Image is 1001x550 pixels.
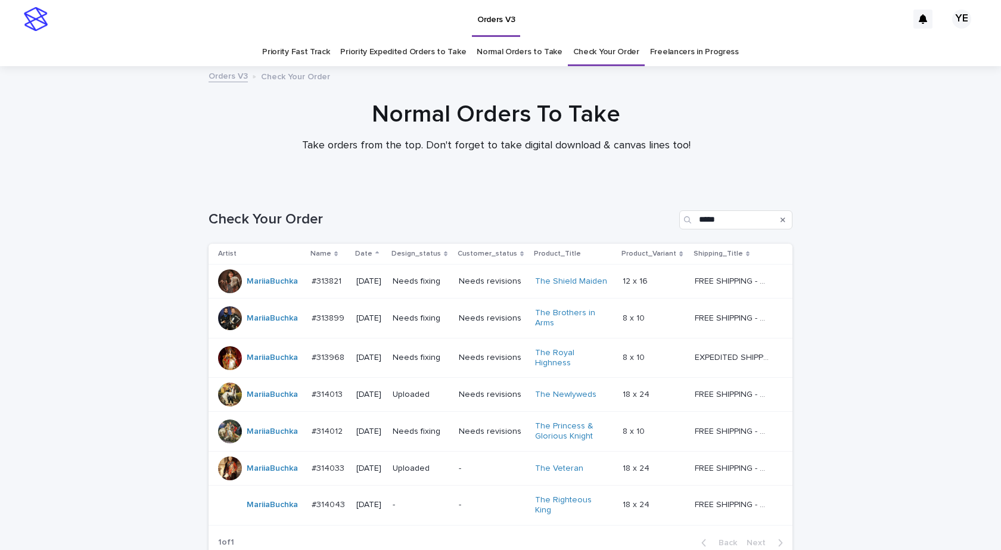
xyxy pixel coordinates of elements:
[209,69,248,82] a: Orders V3
[458,247,517,260] p: Customer_status
[623,387,652,400] p: 18 x 24
[711,539,737,547] span: Back
[623,350,647,363] p: 8 x 10
[247,427,298,437] a: MariiaBuchka
[340,38,466,66] a: Priority Expedited Orders to Take
[209,378,792,412] tr: MariiaBuchka #314013#314013 [DATE]UploadedNeeds revisionsThe Newlyweds 18 x 2418 x 24 FREE SHIPPI...
[695,311,772,324] p: FREE SHIPPING - preview in 1-2 business days, after your approval delivery will take 5-10 b.d.
[209,299,792,338] tr: MariiaBuchka #313899#313899 [DATE]Needs fixingNeeds revisionsThe Brothers in Arms 8 x 108 x 10 FR...
[573,38,639,66] a: Check Your Order
[695,387,772,400] p: FREE SHIPPING - preview in 1-2 business days, after your approval delivery will take 5-10 b.d.
[535,421,610,442] a: The Princess & Glorious Knight
[393,390,449,400] p: Uploaded
[209,485,792,525] tr: MariiaBuchka #314043#314043 [DATE]--The Righteous King 18 x 2418 x 24 FREE SHIPPING - preview in ...
[623,311,647,324] p: 8 x 10
[262,38,329,66] a: Priority Fast Track
[695,350,772,363] p: EXPEDITED SHIPPING - preview in 1 business day; delivery up to 5 business days after your approval.
[459,313,526,324] p: Needs revisions
[247,353,298,363] a: MariiaBuchka
[535,495,610,515] a: The Righteous King
[356,464,383,474] p: [DATE]
[356,353,383,363] p: [DATE]
[391,247,441,260] p: Design_status
[623,498,652,510] p: 18 x 24
[310,247,331,260] p: Name
[312,424,345,437] p: #314012
[694,247,743,260] p: Shipping_Title
[695,274,772,287] p: FREE SHIPPING - preview in 1-2 business days, after your approval delivery will take 5-10 b.d.
[209,451,792,485] tr: MariiaBuchka #314033#314033 [DATE]Uploaded-The Veteran 18 x 2418 x 24 FREE SHIPPING - preview in ...
[535,464,583,474] a: The Veteran
[247,390,298,400] a: MariiaBuchka
[459,427,526,437] p: Needs revisions
[247,313,298,324] a: MariiaBuchka
[623,424,647,437] p: 8 x 10
[393,313,449,324] p: Needs fixing
[312,350,347,363] p: #313968
[535,308,610,328] a: The Brothers in Arms
[356,390,383,400] p: [DATE]
[477,38,562,66] a: Normal Orders to Take
[692,537,742,548] button: Back
[621,247,676,260] p: Product_Variant
[459,390,526,400] p: Needs revisions
[209,338,792,378] tr: MariiaBuchka #313968#313968 [DATE]Needs fixingNeeds revisionsThe Royal Highness 8 x 108 x 10 EXPE...
[204,100,788,129] h1: Normal Orders To Take
[534,247,581,260] p: Product_Title
[312,387,345,400] p: #314013
[393,464,449,474] p: Uploaded
[535,390,596,400] a: The Newlyweds
[650,38,739,66] a: Freelancers in Progress
[535,276,607,287] a: The Shield Maiden
[393,353,449,363] p: Needs fixing
[247,464,298,474] a: MariiaBuchka
[535,348,610,368] a: The Royal Highness
[393,427,449,437] p: Needs fixing
[258,139,735,153] p: Take orders from the top. Don't forget to take digital download & canvas lines too!
[695,461,772,474] p: FREE SHIPPING - preview in 1-2 business days, after your approval delivery will take 5-10 b.d.
[247,500,298,510] a: MariiaBuchka
[209,265,792,299] tr: MariiaBuchka #313821#313821 [DATE]Needs fixingNeeds revisionsThe Shield Maiden 12 x 1612 x 16 FRE...
[24,7,48,31] img: stacker-logo-s-only.png
[355,247,372,260] p: Date
[247,276,298,287] a: MariiaBuchka
[209,412,792,452] tr: MariiaBuchka #314012#314012 [DATE]Needs fixingNeeds revisionsThe Princess & Glorious Knight 8 x 1...
[356,427,383,437] p: [DATE]
[459,500,526,510] p: -
[679,210,792,229] input: Search
[356,500,383,510] p: [DATE]
[312,311,347,324] p: #313899
[695,498,772,510] p: FREE SHIPPING - preview in 1-2 business days, after your approval delivery will take 5-10 b.d.
[356,276,383,287] p: [DATE]
[623,274,650,287] p: 12 x 16
[312,461,347,474] p: #314033
[261,69,330,82] p: Check Your Order
[952,10,971,29] div: YE
[312,498,347,510] p: #314043
[623,461,652,474] p: 18 x 24
[742,537,792,548] button: Next
[356,313,383,324] p: [DATE]
[393,500,449,510] p: -
[209,211,674,228] h1: Check Your Order
[459,464,526,474] p: -
[747,539,773,547] span: Next
[218,247,237,260] p: Artist
[695,424,772,437] p: FREE SHIPPING - preview in 1-2 business days, after your approval delivery will take 5-10 b.d.
[459,276,526,287] p: Needs revisions
[459,353,526,363] p: Needs revisions
[393,276,449,287] p: Needs fixing
[312,274,344,287] p: #313821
